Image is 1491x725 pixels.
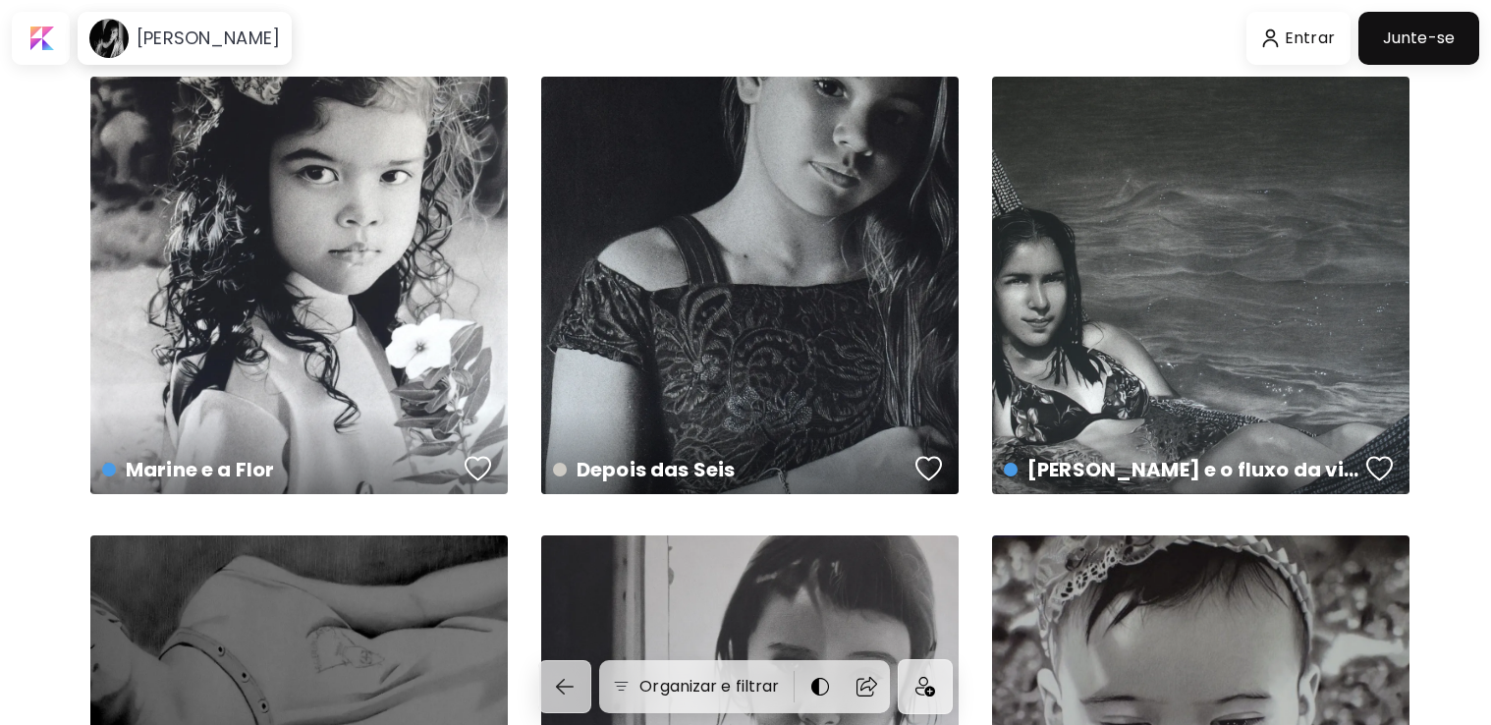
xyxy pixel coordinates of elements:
[915,677,935,697] img: icon
[541,77,959,494] a: Depois das Seisfavoriteshttps://cdn.kaleido.art/CDN/Artwork/165730/Primary/medium.webp?updated=73...
[1361,449,1399,488] button: favorites
[553,675,577,698] img: back
[639,675,779,698] h6: Organizar e filtrar
[102,455,458,484] h4: Marine e a Flor
[992,77,1409,494] a: [PERSON_NAME] e o fluxo da vidafavoriteshttps://cdn.kaleido.art/CDN/Artwork/110084/Primary/medium...
[90,77,508,494] a: Marine e a Florfavoriteshttps://cdn.kaleido.art/CDN/Artwork/171656/Primary/medium.webp?updated=76...
[1358,12,1479,65] a: Junte-se
[538,660,599,713] a: back
[1004,455,1359,484] h4: [PERSON_NAME] e o fluxo da vida
[538,660,591,713] button: back
[911,449,948,488] button: favorites
[137,27,280,50] h6: [PERSON_NAME]
[553,455,909,484] h4: Depois das Seis
[460,449,497,488] button: favorites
